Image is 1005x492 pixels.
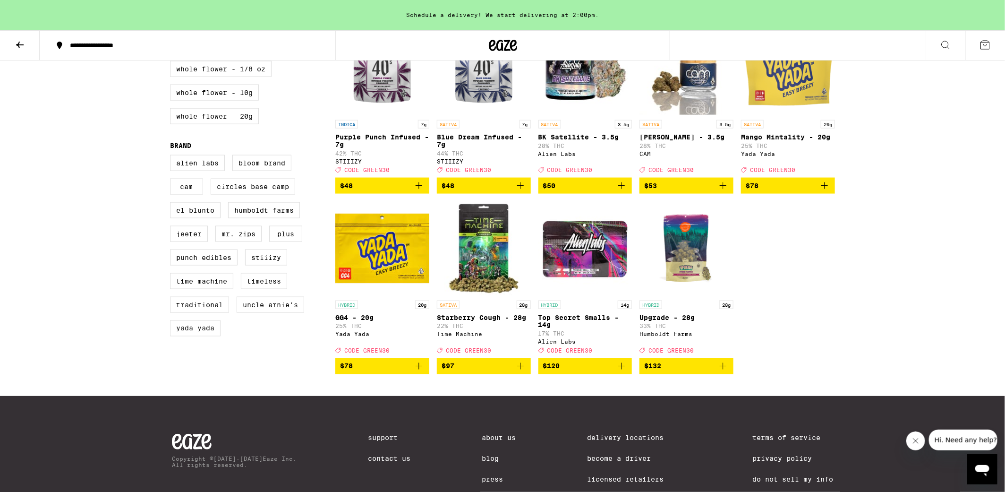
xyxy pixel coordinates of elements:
[716,120,733,129] p: 3.5g
[538,331,632,337] p: 17% THC
[335,120,358,129] p: INDICA
[232,155,291,171] label: Bloom Brand
[639,323,733,329] p: 33% THC
[750,167,795,173] span: CODE GREEN30
[482,475,516,483] a: Press
[588,455,681,462] a: Become a Driver
[170,273,233,289] label: Time Machine
[335,323,429,329] p: 25% THC
[437,21,531,178] a: Open page for Blue Dream Infused - 7g from STIIIZY
[446,167,491,173] span: CODE GREEN30
[648,167,694,173] span: CODE GREEN30
[170,142,191,149] legend: Brand
[415,301,429,309] p: 20g
[442,363,454,370] span: $97
[344,167,390,173] span: CODE GREEN30
[741,178,835,194] button: Add to bag
[170,155,225,171] label: Alien Labs
[821,120,835,129] p: 20g
[644,363,661,370] span: $132
[335,201,429,296] img: Yada Yada - GG4 - 20g
[741,120,764,129] p: SATIVA
[538,133,632,141] p: BK Satellite - 3.5g
[906,432,925,450] iframe: Close message
[335,301,358,309] p: HYBRID
[482,455,516,462] a: Blog
[344,347,390,354] span: CODE GREEN30
[335,21,429,115] img: STIIIZY - Purple Punch Infused - 7g
[538,314,632,329] p: Top Secret Smalls - 14g
[437,21,531,115] img: STIIIZY - Blue Dream Infused - 7g
[211,179,295,195] label: Circles Base Camp
[588,475,681,483] a: Licensed Retailers
[538,21,632,178] a: Open page for BK Satellite - 3.5g from Alien Labs
[340,182,353,190] span: $48
[517,301,531,309] p: 28g
[752,434,833,441] a: Terms of Service
[335,314,429,321] p: GG4 - 20g
[170,108,259,124] label: Whole Flower - 20g
[538,120,561,129] p: SATIVA
[418,120,429,129] p: 7g
[741,21,835,115] img: Yada Yada - Mango Mintality - 20g
[639,301,662,309] p: HYBRID
[741,151,835,157] div: Yada Yada
[538,143,632,149] p: 28% THC
[538,339,632,345] div: Alien Labs
[538,178,632,194] button: Add to bag
[543,363,560,370] span: $120
[746,182,758,190] span: $78
[340,363,353,370] span: $78
[482,434,516,441] a: About Us
[442,182,454,190] span: $48
[639,314,733,321] p: Upgrade - 28g
[245,250,287,266] label: STIIIZY
[437,120,460,129] p: SATIVA
[170,320,221,337] label: Yada Yada
[741,21,835,178] a: Open page for Mango Mintality - 20g from Yada Yada
[538,151,632,157] div: Alien Labs
[639,21,733,115] img: CAM - Jack Herer - 3.5g
[237,297,304,313] label: Uncle Arnie's
[437,201,531,358] a: Open page for Starberry Cough - 28g from Time Machine
[538,201,632,296] img: Alien Labs - Top Secret Smalls - 14g
[170,61,272,77] label: Whole Flower - 1/8 oz
[639,143,733,149] p: 28% THC
[543,182,556,190] span: $50
[170,297,229,313] label: Traditional
[170,226,208,242] label: Jeeter
[967,454,997,484] iframe: Button to launch messaging window
[437,323,531,329] p: 22% THC
[648,347,694,354] span: CODE GREEN30
[547,167,593,173] span: CODE GREEN30
[228,202,300,218] label: Humboldt Farms
[335,133,429,148] p: Purple Punch Infused - 7g
[335,331,429,337] div: Yada Yada
[639,151,733,157] div: CAM
[520,120,531,129] p: 7g
[335,150,429,156] p: 42% THC
[437,158,531,164] div: STIIIZY
[170,179,203,195] label: CAM
[639,120,662,129] p: SATIVA
[615,120,632,129] p: 3.5g
[639,201,733,296] img: Humboldt Farms - Upgrade - 28g
[752,475,833,483] a: Do Not Sell My Info
[170,202,221,218] label: El Blunto
[437,301,460,309] p: SATIVA
[170,85,259,101] label: Whole Flower - 10g
[929,430,997,450] iframe: Message from company
[588,434,681,441] a: Delivery Locations
[437,358,531,374] button: Add to bag
[241,273,287,289] label: Timeless
[215,226,262,242] label: Mr. Zips
[639,178,733,194] button: Add to bag
[547,347,593,354] span: CODE GREEN30
[437,314,531,321] p: Starberry Cough - 28g
[335,21,429,178] a: Open page for Purple Punch Infused - 7g from STIIIZY
[368,434,410,441] a: Support
[741,133,835,141] p: Mango Mintality - 20g
[437,150,531,156] p: 44% THC
[644,182,657,190] span: $53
